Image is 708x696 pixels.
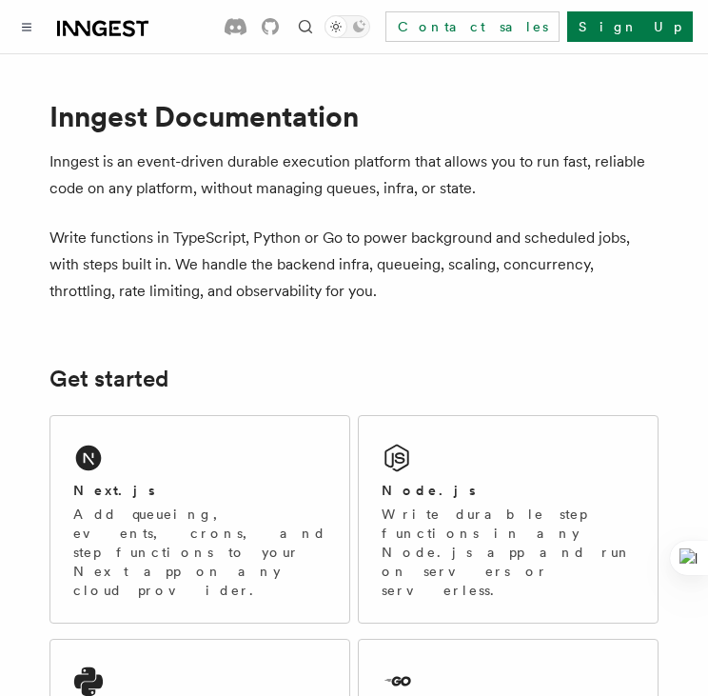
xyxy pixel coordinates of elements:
[49,366,168,392] a: Get started
[49,225,659,305] p: Write functions in TypeScript, Python or Go to power background and scheduled jobs, with steps bu...
[382,505,635,600] p: Write durable step functions in any Node.js app and run on servers or serverless.
[382,481,476,500] h2: Node.js
[73,481,155,500] h2: Next.js
[358,415,659,624] a: Node.jsWrite durable step functions in any Node.js app and run on servers or serverless.
[15,15,38,38] button: Toggle navigation
[49,415,350,624] a: Next.jsAdd queueing, events, crons, and step functions to your Next app on any cloud provider.
[73,505,326,600] p: Add queueing, events, crons, and step functions to your Next app on any cloud provider.
[49,149,659,202] p: Inngest is an event-driven durable execution platform that allows you to run fast, reliable code ...
[385,11,560,42] a: Contact sales
[324,15,370,38] button: Toggle dark mode
[294,15,317,38] button: Find something...
[567,11,693,42] a: Sign Up
[49,99,659,133] h1: Inngest Documentation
